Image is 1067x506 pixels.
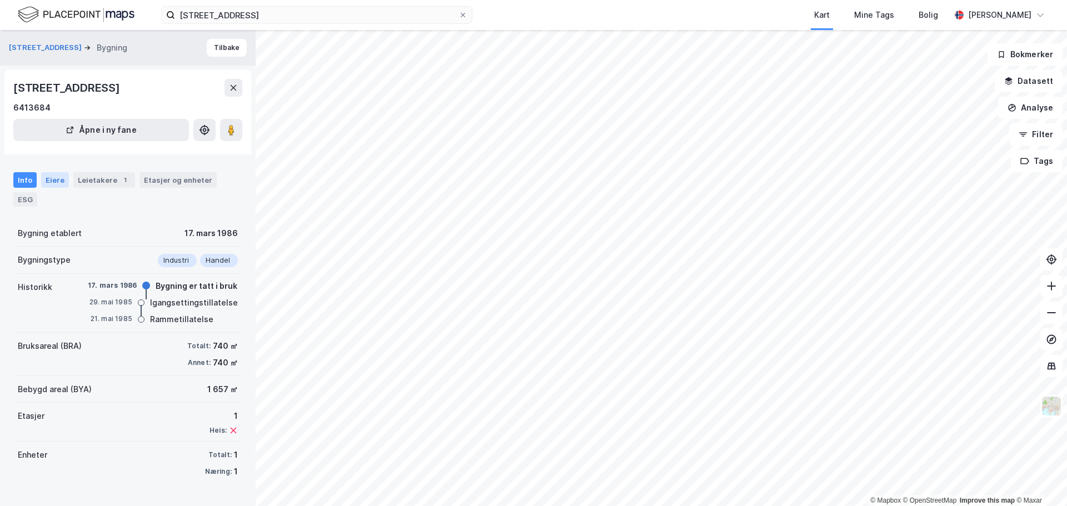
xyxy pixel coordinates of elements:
div: Mine Tags [854,8,894,22]
a: OpenStreetMap [903,497,957,504]
div: Enheter [18,448,47,462]
button: Bokmerker [988,43,1063,66]
button: Filter [1009,123,1063,146]
a: Mapbox [870,497,901,504]
div: 1 657 ㎡ [207,383,238,396]
div: 740 ㎡ [213,356,238,369]
img: logo.f888ab2527a4732fd821a326f86c7f29.svg [18,5,134,24]
div: Totalt: [187,342,211,350]
div: 17. mars 1986 [185,227,238,240]
div: Etasjer [18,409,44,423]
div: Totalt: [208,450,232,459]
div: 17. mars 1986 [88,280,137,290]
a: Improve this map [960,497,1015,504]
div: Bygning etablert [18,227,82,240]
div: [PERSON_NAME] [968,8,1031,22]
button: Tags [1011,150,1063,172]
div: Bygning [97,41,127,54]
div: Bolig [919,8,938,22]
div: Heis: [210,426,227,435]
div: 1 [210,409,238,423]
button: [STREET_ADDRESS] [9,42,84,53]
div: Etasjer og enheter [144,175,212,185]
img: Z [1041,395,1062,417]
div: Info [13,172,37,188]
div: Igangsettingstillatelse [150,296,238,309]
div: [STREET_ADDRESS] [13,79,122,97]
div: Næring: [205,467,232,476]
button: Tilbake [207,39,247,57]
div: 740 ㎡ [213,339,238,353]
div: Kontrollprogram for chat [1011,453,1067,506]
div: 1 [234,448,238,462]
button: Datasett [995,70,1063,92]
div: Bebygd areal (BYA) [18,383,92,396]
div: Leietakere [73,172,135,188]
div: ESG [13,192,37,207]
div: Bygningstype [18,253,71,267]
div: 29. mai 1985 [88,297,132,307]
button: Åpne i ny fane [13,119,189,141]
div: Historikk [18,280,52,294]
div: 1 [119,174,131,186]
div: Bygning er tatt i bruk [156,279,237,293]
button: Analyse [998,97,1063,119]
div: 21. mai 1985 [88,314,132,324]
div: 1 [234,465,238,478]
div: Bruksareal (BRA) [18,339,82,353]
div: 6413684 [13,101,51,114]
input: Søk på adresse, matrikkel, gårdeiere, leietakere eller personer [175,7,458,23]
div: Kart [814,8,830,22]
div: Annet: [188,358,211,367]
div: Eiere [41,172,69,188]
iframe: Chat Widget [1011,453,1067,506]
div: Rammetillatelse [150,313,213,326]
